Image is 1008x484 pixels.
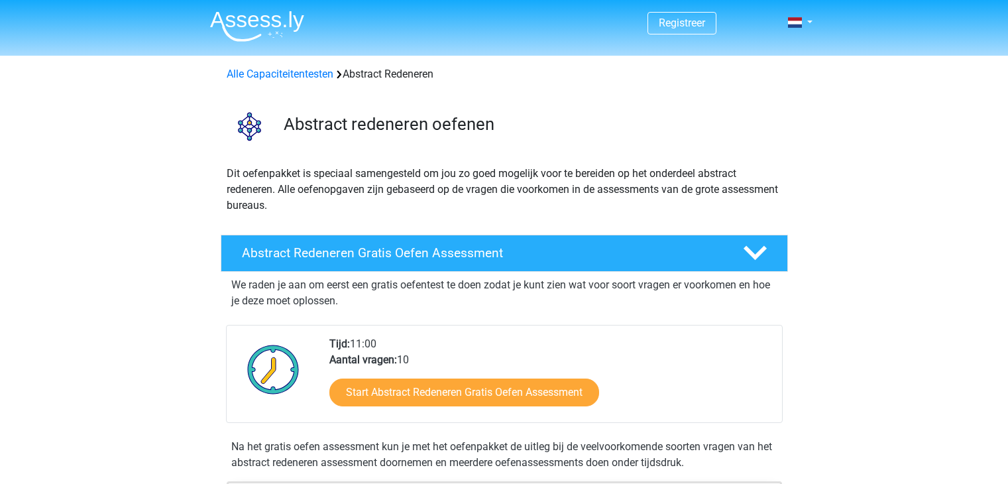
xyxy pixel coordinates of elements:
img: abstract redeneren [221,98,278,154]
div: 11:00 10 [319,336,781,422]
p: We raden je aan om eerst een gratis oefentest te doen zodat je kunt zien wat voor soort vragen er... [231,277,777,309]
a: Abstract Redeneren Gratis Oefen Assessment [215,235,793,272]
a: Alle Capaciteitentesten [227,68,333,80]
div: Abstract Redeneren [221,66,787,82]
img: Assessly [210,11,304,42]
a: Registreer [659,17,705,29]
b: Aantal vragen: [329,353,397,366]
b: Tijd: [329,337,350,350]
h3: Abstract redeneren oefenen [284,114,777,135]
div: Na het gratis oefen assessment kun je met het oefenpakket de uitleg bij de veelvoorkomende soorte... [226,439,783,471]
a: Start Abstract Redeneren Gratis Oefen Assessment [329,379,599,406]
p: Dit oefenpakket is speciaal samengesteld om jou zo goed mogelijk voor te bereiden op het onderdee... [227,166,782,213]
h4: Abstract Redeneren Gratis Oefen Assessment [242,245,722,261]
img: Klok [240,336,307,402]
